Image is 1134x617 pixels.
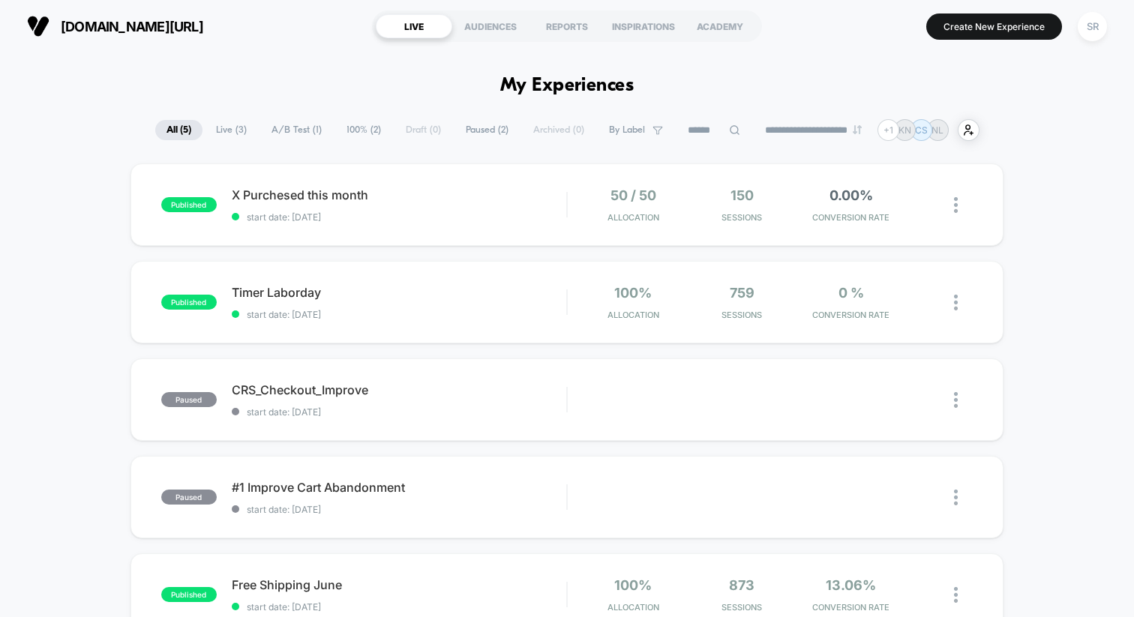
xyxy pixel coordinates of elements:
p: KN [898,124,911,136]
span: start date: [DATE] [232,504,566,515]
span: paused [161,392,217,407]
span: Free Shipping June [232,577,566,592]
span: Allocation [607,212,659,223]
span: CONVERSION RATE [800,212,901,223]
span: [DOMAIN_NAME][URL] [61,19,203,34]
div: REPORTS [529,14,605,38]
span: CONVERSION RATE [800,310,901,320]
span: 100% ( 2 ) [335,120,392,140]
img: close [954,587,958,603]
span: Live ( 3 ) [205,120,258,140]
span: Sessions [691,602,793,613]
span: 759 [730,285,754,301]
span: Allocation [607,602,659,613]
span: A/B Test ( 1 ) [260,120,333,140]
span: 0.00% [829,187,873,203]
div: ACADEMY [682,14,758,38]
span: published [161,587,217,602]
span: 873 [729,577,754,593]
button: SR [1073,11,1111,42]
span: 13.06% [826,577,876,593]
img: close [954,392,958,408]
span: start date: [DATE] [232,406,566,418]
span: published [161,197,217,212]
span: Paused ( 2 ) [454,120,520,140]
div: + 1 [877,119,899,141]
span: #1 Improve Cart Abandonment [232,480,566,495]
button: Create New Experience [926,13,1062,40]
button: [DOMAIN_NAME][URL] [22,14,208,38]
img: close [954,295,958,310]
span: Sessions [691,310,793,320]
span: start date: [DATE] [232,309,566,320]
span: CRS_Checkout_Improve [232,382,566,397]
span: CONVERSION RATE [800,602,901,613]
span: All ( 5 ) [155,120,202,140]
img: close [954,490,958,505]
img: end [853,125,862,134]
div: SR [1078,12,1107,41]
div: LIVE [376,14,452,38]
p: CS [915,124,928,136]
span: Allocation [607,310,659,320]
span: 150 [730,187,754,203]
h1: My Experiences [500,75,634,97]
img: close [954,197,958,213]
span: 100% [614,577,652,593]
span: 0 % [838,285,864,301]
span: X Purchesed this month [232,187,566,202]
span: By Label [609,124,645,136]
img: Visually logo [27,15,49,37]
span: start date: [DATE] [232,211,566,223]
span: published [161,295,217,310]
span: paused [161,490,217,505]
span: 50 / 50 [610,187,656,203]
div: INSPIRATIONS [605,14,682,38]
p: NL [931,124,943,136]
span: Sessions [691,212,793,223]
span: start date: [DATE] [232,601,566,613]
span: 100% [614,285,652,301]
div: AUDIENCES [452,14,529,38]
span: Timer Laborday [232,285,566,300]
